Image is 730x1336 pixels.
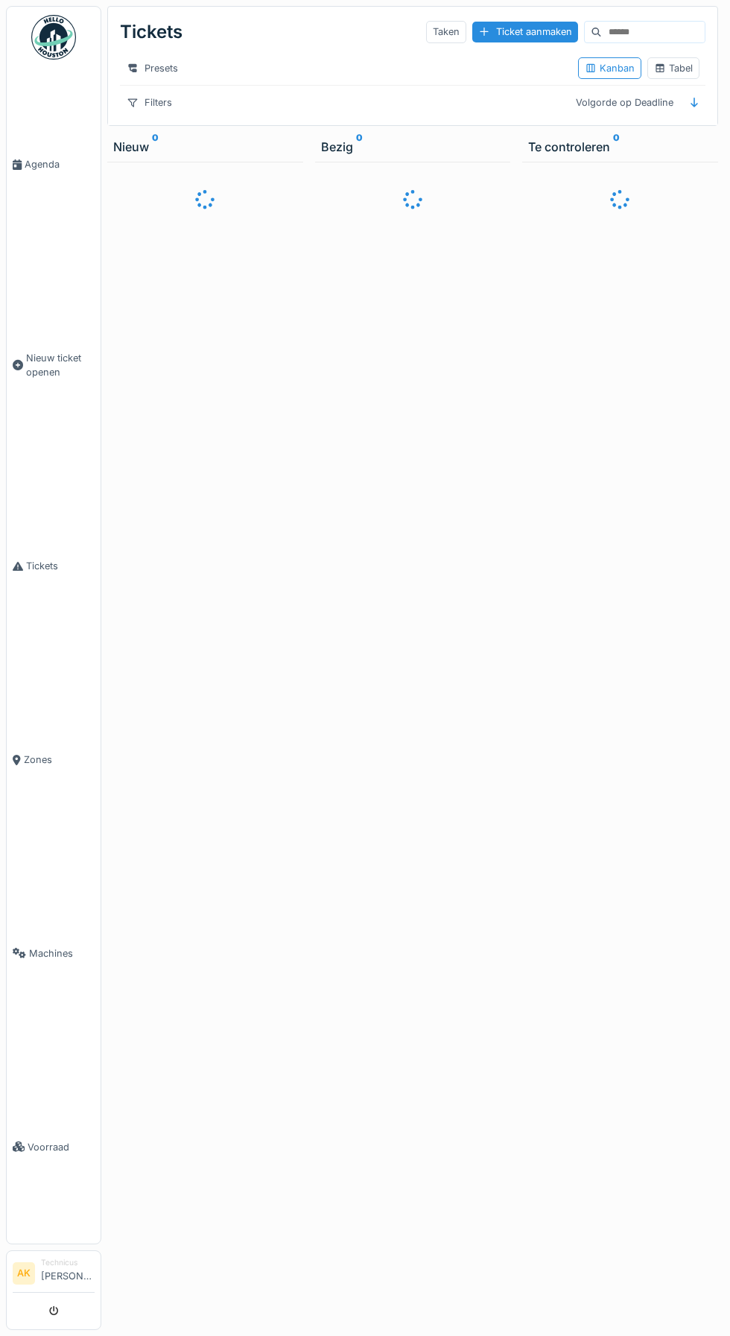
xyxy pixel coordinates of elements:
[24,753,95,767] span: Zones
[654,61,693,75] div: Tabel
[356,138,363,156] sup: 0
[41,1257,95,1268] div: Technicus
[152,138,159,156] sup: 0
[31,15,76,60] img: Badge_color-CXgf-gQk.svg
[28,1140,95,1154] span: Voorraad
[426,21,466,42] div: Taken
[7,1050,101,1244] a: Voorraad
[7,857,101,1051] a: Machines
[120,13,182,51] div: Tickets
[7,663,101,857] a: Zones
[26,351,95,379] span: Nieuw ticket openen
[120,57,185,79] div: Presets
[29,946,95,960] span: Machines
[528,138,712,156] div: Te controleren
[41,1257,95,1289] li: [PERSON_NAME]
[569,92,680,113] div: Volgorde op Deadline
[7,68,101,262] a: Agenda
[7,469,101,663] a: Tickets
[13,1262,35,1285] li: AK
[113,138,297,156] div: Nieuw
[585,61,635,75] div: Kanban
[26,559,95,573] span: Tickets
[13,1257,95,1293] a: AK Technicus[PERSON_NAME]
[613,138,620,156] sup: 0
[120,92,179,113] div: Filters
[472,22,578,42] div: Ticket aanmaken
[321,138,505,156] div: Bezig
[25,157,95,171] span: Agenda
[7,262,101,469] a: Nieuw ticket openen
